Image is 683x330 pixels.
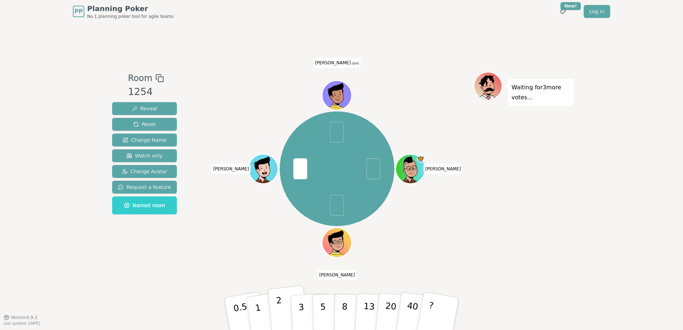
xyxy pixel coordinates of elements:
[313,58,361,68] span: Click to change your name
[318,270,357,280] span: Click to change your name
[112,181,177,194] button: Request a feature
[128,72,152,85] span: Room
[4,315,38,320] button: Version0.9.2
[87,14,174,19] span: No.1 planning poker tool for agile teams
[133,121,156,128] span: Reset
[112,118,177,131] button: Reset
[112,149,177,162] button: Watch only
[417,155,425,162] span: Toce is the host
[73,4,174,19] a: PPPlanning PokerNo.1 planning poker tool for agile teams
[87,4,174,14] span: Planning Poker
[351,62,359,65] span: (you)
[112,102,177,115] button: Reveal
[112,196,177,214] button: Named room
[118,184,171,191] span: Request a feature
[512,82,570,102] p: Waiting for 3 more votes...
[557,5,569,18] button: New!
[11,315,38,320] span: Version 0.9.2
[560,2,581,10] div: New!
[124,202,165,209] span: Named room
[112,134,177,146] button: Change Name
[112,165,177,178] button: Change Avatar
[4,321,40,325] span: Last updated: [DATE]
[126,152,163,159] span: Watch only
[211,164,251,174] span: Click to change your name
[122,168,168,175] span: Change Avatar
[323,81,351,109] button: Click to change your avatar
[74,7,83,16] span: PP
[128,85,164,99] div: 1254
[132,105,157,112] span: Reveal
[423,164,463,174] span: Click to change your name
[123,136,166,144] span: Change Name
[584,5,610,18] a: Log in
